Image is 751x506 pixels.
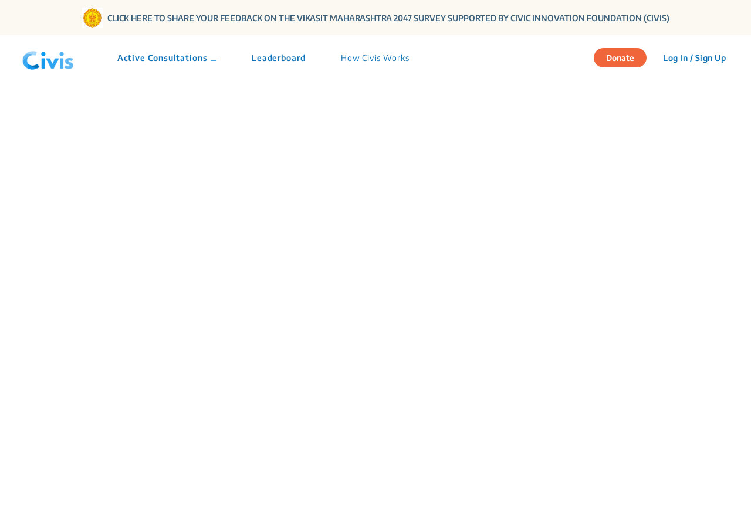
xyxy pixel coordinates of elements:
a: Donate [594,51,655,63]
a: CLICK HERE TO SHARE YOUR FEEDBACK ON THE VIKASIT MAHARASHTRA 2047 SURVEY SUPPORTED BY CIVIC INNOV... [107,12,669,24]
p: Active Consultations [117,52,216,64]
img: navlogo.png [18,40,79,76]
button: Donate [594,48,647,67]
button: Log In / Sign Up [655,49,733,67]
p: How Civis Works [341,52,410,64]
p: Leaderboard [252,52,306,64]
img: Gom Logo [82,8,103,28]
